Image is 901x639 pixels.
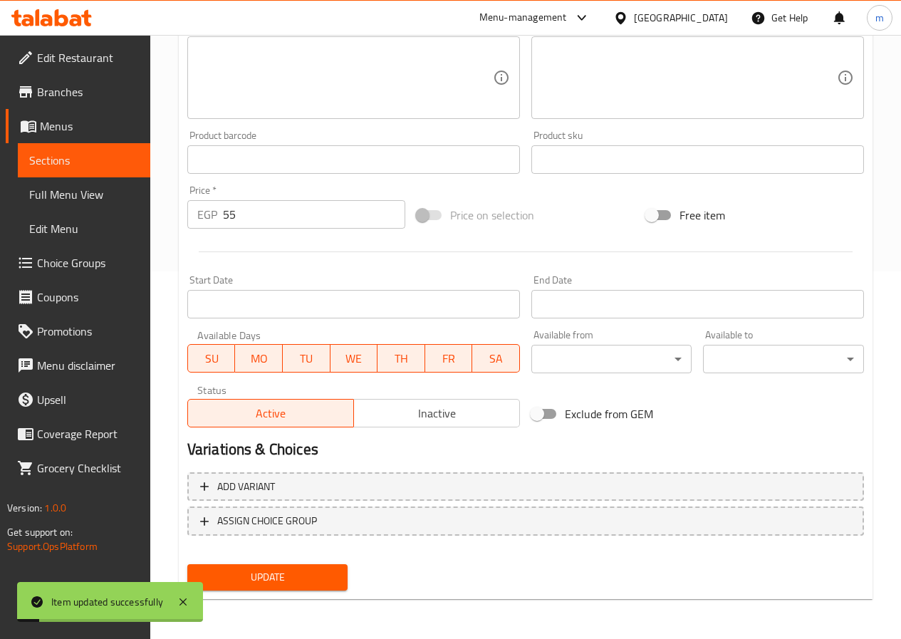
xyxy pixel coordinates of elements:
a: Edit Menu [18,212,150,246]
span: Upsell [37,391,139,408]
span: MO [241,348,277,369]
span: FR [431,348,467,369]
span: Menus [40,118,139,135]
a: Menus [6,109,150,143]
span: TH [383,348,420,369]
span: m [875,10,884,26]
span: Choice Groups [37,254,139,271]
span: Inactive [360,403,514,424]
div: ​ [531,345,692,373]
a: Menu disclaimer [6,348,150,383]
a: Full Menu View [18,177,150,212]
button: Inactive [353,399,520,427]
span: Menu disclaimer [37,357,139,374]
button: Add variant [187,472,864,502]
a: Sections [18,143,150,177]
button: SU [187,344,235,373]
button: FR [425,344,473,373]
span: Promotions [37,323,139,340]
a: Support.OpsPlatform [7,537,98,556]
button: MO [235,344,283,373]
p: EGP [197,206,217,223]
a: Choice Groups [6,246,150,280]
div: ​ [703,345,864,373]
button: Active [187,399,354,427]
span: Edit Restaurant [37,49,139,66]
a: Edit Restaurant [6,41,150,75]
span: Grocery Checklist [37,459,139,477]
div: [GEOGRAPHIC_DATA] [634,10,728,26]
button: TH [377,344,425,373]
button: TU [283,344,330,373]
span: Edit Menu [29,220,139,237]
div: Menu-management [479,9,567,26]
div: Item updated successfully [51,594,163,610]
a: Upsell [6,383,150,417]
h2: Variations & Choices [187,439,864,460]
a: Promotions [6,314,150,348]
span: Branches [37,83,139,100]
span: ASSIGN CHOICE GROUP [217,512,317,530]
span: Version: [7,499,42,517]
span: SU [194,348,229,369]
span: Sections [29,152,139,169]
a: Coverage Report [6,417,150,451]
a: Branches [6,75,150,109]
button: ASSIGN CHOICE GROUP [187,506,864,536]
span: TU [288,348,325,369]
span: Exclude from GEM [565,405,653,422]
span: Coverage Report [37,425,139,442]
input: Please enter product barcode [187,145,520,174]
span: 1.0.0 [44,499,66,517]
span: Price on selection [450,207,534,224]
span: Get support on: [7,523,73,541]
button: Update [187,564,348,591]
a: Coupons [6,280,150,314]
span: Free item [679,207,725,224]
span: Add variant [217,478,275,496]
span: WE [336,348,373,369]
span: SA [478,348,514,369]
button: WE [330,344,378,373]
span: Update [199,568,337,586]
input: Please enter product sku [531,145,864,174]
span: Active [194,403,348,424]
span: Full Menu View [29,186,139,203]
span: Coupons [37,289,139,306]
a: Grocery Checklist [6,451,150,485]
button: SA [472,344,520,373]
input: Please enter price [223,200,405,229]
